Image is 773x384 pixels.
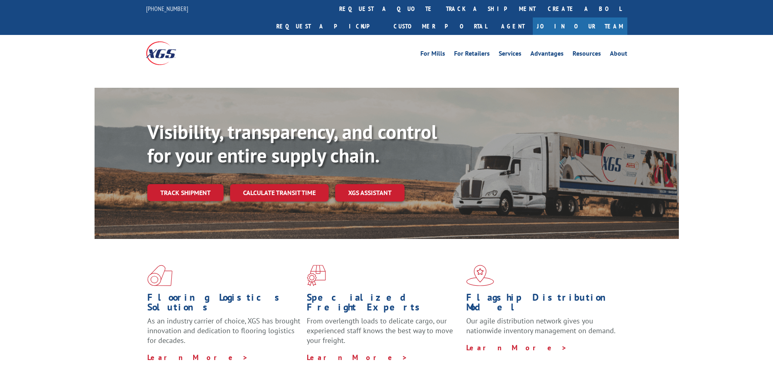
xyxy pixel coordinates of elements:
a: Learn More > [466,343,567,352]
img: xgs-icon-focused-on-flooring-red [307,265,326,286]
a: [PHONE_NUMBER] [146,4,188,13]
span: Our agile distribution network gives you nationwide inventory management on demand. [466,316,616,335]
a: Learn More > [147,353,248,362]
h1: Specialized Freight Experts [307,293,460,316]
a: Track shipment [147,184,224,201]
a: Customer Portal [388,17,493,35]
span: As an industry carrier of choice, XGS has brought innovation and dedication to flooring logistics... [147,316,300,345]
p: From overlength loads to delicate cargo, our experienced staff knows the best way to move your fr... [307,316,460,352]
h1: Flooring Logistics Solutions [147,293,301,316]
h1: Flagship Distribution Model [466,293,620,316]
a: About [610,50,627,59]
a: XGS ASSISTANT [335,184,405,202]
a: For Mills [420,50,445,59]
a: For Retailers [454,50,490,59]
img: xgs-icon-total-supply-chain-intelligence-red [147,265,172,286]
a: Calculate transit time [230,184,329,202]
img: xgs-icon-flagship-distribution-model-red [466,265,494,286]
a: Resources [573,50,601,59]
a: Advantages [530,50,564,59]
a: Learn More > [307,353,408,362]
a: Request a pickup [270,17,388,35]
a: Join Our Team [533,17,627,35]
a: Services [499,50,521,59]
b: Visibility, transparency, and control for your entire supply chain. [147,119,437,168]
a: Agent [493,17,533,35]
